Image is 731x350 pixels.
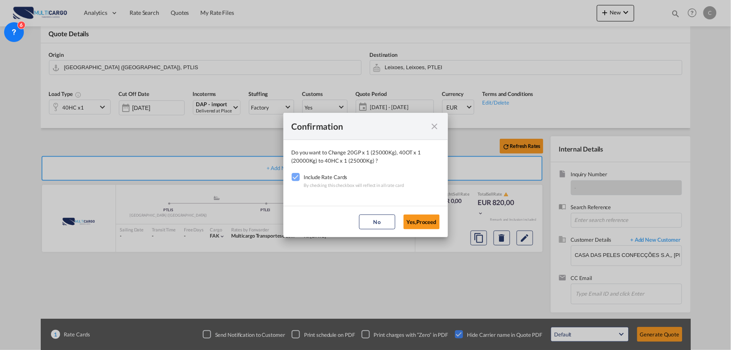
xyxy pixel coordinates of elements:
[283,113,448,237] md-dialog: Confirmation Do you ...
[292,173,304,181] md-checkbox: Checkbox No Ink
[304,181,404,189] div: By checking this checkbox will reflect in all rate card
[359,215,395,229] button: No
[292,148,440,165] div: Do you want to Change 20GP x 1 (25000Kg), 40OT x 1 (20000Kg) to 40HC x 1 (25000Kg) ?
[304,173,404,181] div: Include Rate Cards
[404,215,440,229] button: Yes,Proceed
[430,121,440,131] md-icon: icon-close fg-AAA8AD cursor
[292,121,425,131] div: Confirmation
